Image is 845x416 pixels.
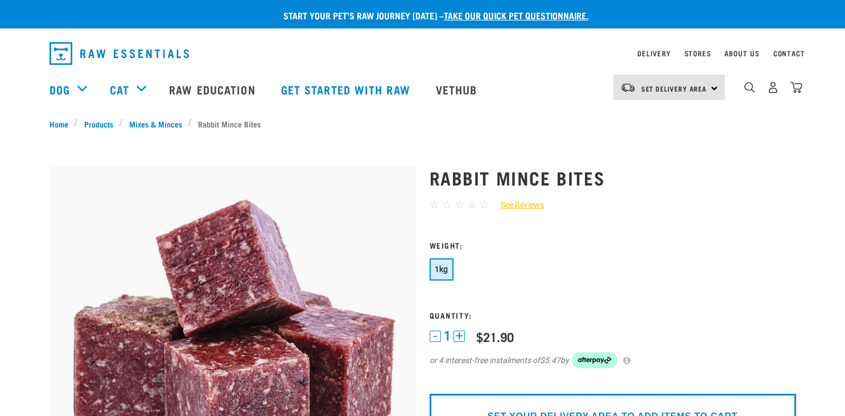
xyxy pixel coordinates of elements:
[685,51,711,55] a: Stores
[442,198,452,211] span: ☆
[641,87,707,90] span: Set Delivery Area
[78,118,119,130] a: Products
[572,352,617,368] img: Afterpay
[270,67,424,112] a: Get started with Raw
[444,13,588,18] a: take our quick pet questionnaire.
[744,82,755,93] img: home-icon-1@2x.png
[620,83,636,93] img: van-moving.png
[430,331,441,342] button: -
[40,38,805,69] nav: dropdown navigation
[724,51,759,55] a: About Us
[637,51,670,55] a: Delivery
[158,67,269,112] a: Raw Education
[430,167,796,188] h1: Rabbit Mince Bites
[50,81,70,98] a: Dog
[790,81,802,93] img: home-icon@2x.png
[430,258,454,281] button: 1kg
[454,331,465,342] button: +
[467,198,477,211] span: ☆
[430,198,439,211] span: ☆
[444,330,451,342] span: 1
[430,241,796,249] h3: Weight:
[480,198,489,211] span: ☆
[430,352,796,368] div: or 4 interest-free instalments of by
[767,81,779,93] img: user.png
[540,355,560,366] span: $5.47
[773,51,805,55] a: Contact
[424,67,492,112] a: Vethub
[123,118,188,130] a: Mixes & Minces
[476,329,514,344] div: $21.90
[110,81,129,98] a: Cat
[50,118,796,130] nav: breadcrumbs
[50,42,189,65] img: Raw Essentials Logo
[455,198,464,211] span: ☆
[435,265,448,274] span: 1kg
[50,118,75,130] a: Home
[489,199,544,211] a: See Reviews
[430,311,796,319] h3: Quantity:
